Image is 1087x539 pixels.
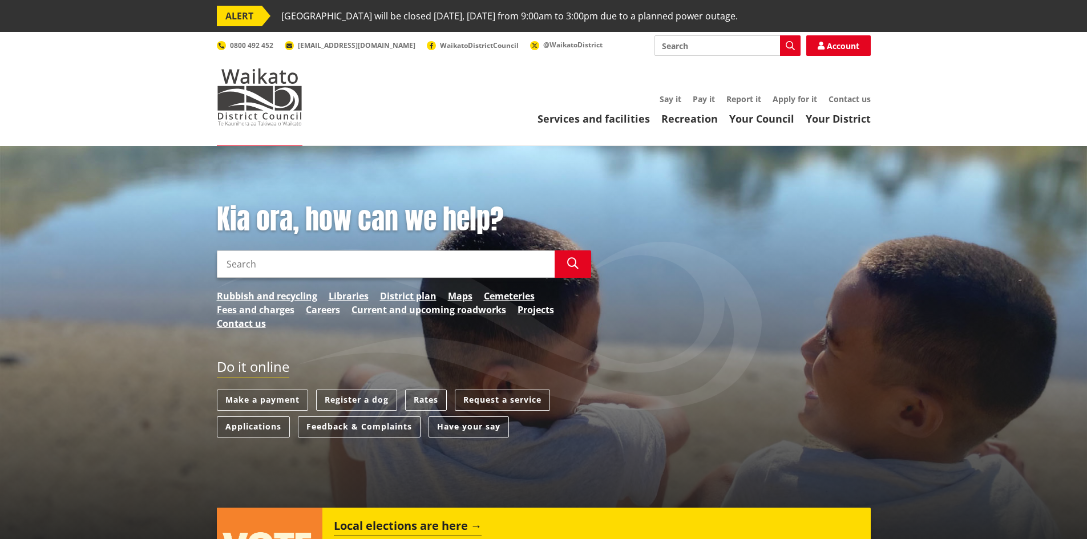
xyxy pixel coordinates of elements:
[440,40,519,50] span: WaikatoDistrictCouncil
[217,390,308,411] a: Make a payment
[806,35,871,56] a: Account
[329,289,369,303] a: Libraries
[427,40,519,50] a: WaikatoDistrictCouncil
[654,35,801,56] input: Search input
[448,289,472,303] a: Maps
[455,390,550,411] a: Request a service
[429,416,509,437] a: Have your say
[217,359,289,379] h2: Do it online
[726,94,761,104] a: Report it
[661,112,718,125] a: Recreation
[217,68,302,125] img: Waikato District Council - Te Kaunihera aa Takiwaa o Waikato
[829,94,871,104] a: Contact us
[538,112,650,125] a: Services and facilities
[380,289,437,303] a: District plan
[693,94,715,104] a: Pay it
[217,416,290,437] a: Applications
[281,6,738,26] span: [GEOGRAPHIC_DATA] will be closed [DATE], [DATE] from 9:00am to 3:00pm due to a planned power outage.
[298,40,415,50] span: [EMAIL_ADDRESS][DOMAIN_NAME]
[217,289,317,303] a: Rubbish and recycling
[285,40,415,50] a: [EMAIL_ADDRESS][DOMAIN_NAME]
[484,289,535,303] a: Cemeteries
[306,303,340,317] a: Careers
[729,112,794,125] a: Your Council
[530,40,603,50] a: @WaikatoDistrict
[405,390,447,411] a: Rates
[543,40,603,50] span: @WaikatoDistrict
[217,203,591,236] h1: Kia ora, how can we help?
[773,94,817,104] a: Apply for it
[217,6,262,26] span: ALERT
[806,112,871,125] a: Your District
[230,40,273,50] span: 0800 492 452
[660,94,681,104] a: Say it
[217,250,555,278] input: Search input
[217,303,294,317] a: Fees and charges
[298,416,421,437] a: Feedback & Complaints
[351,303,506,317] a: Current and upcoming roadworks
[518,303,554,317] a: Projects
[334,519,482,536] h2: Local elections are here
[316,390,397,411] a: Register a dog
[217,317,266,330] a: Contact us
[217,40,273,50] a: 0800 492 452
